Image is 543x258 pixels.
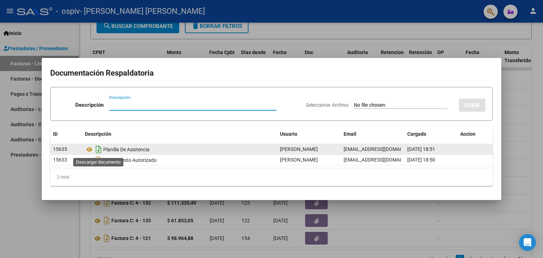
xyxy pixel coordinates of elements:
span: 15633 [53,157,67,163]
span: Accion [460,131,475,137]
datatable-header-cell: Email [341,127,404,142]
span: Cargado [407,131,426,137]
span: [EMAIL_ADDRESS][DOMAIN_NAME] [344,157,422,163]
datatable-header-cell: Usuario [277,127,341,142]
datatable-header-cell: Descripción [82,127,277,142]
span: Seleccionar Archivo [306,102,349,108]
div: Presupuesto Autorizado [85,154,274,166]
span: Usuario [280,131,297,137]
div: Planilla De Asistencia [85,144,274,155]
i: Descargar documento [94,154,103,166]
span: Email [344,131,356,137]
datatable-header-cell: Cargado [404,127,457,142]
span: [DATE] 18:51 [407,146,435,152]
datatable-header-cell: Accion [457,127,493,142]
p: Descripción [75,101,104,109]
button: SUBIR [459,99,485,112]
span: ID [53,131,58,137]
span: SUBIR [465,102,480,109]
datatable-header-cell: ID [50,127,82,142]
span: Descripción [85,131,111,137]
h2: Documentación Respaldatoria [50,66,493,80]
span: [PERSON_NAME] [280,157,318,163]
span: 15635 [53,146,67,152]
span: [EMAIL_ADDRESS][DOMAIN_NAME] [344,146,422,152]
span: [PERSON_NAME] [280,146,318,152]
i: Descargar documento [94,144,103,155]
div: Open Intercom Messenger [519,234,536,251]
span: [DATE] 18:50 [407,157,435,163]
div: 2 total [50,168,493,186]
